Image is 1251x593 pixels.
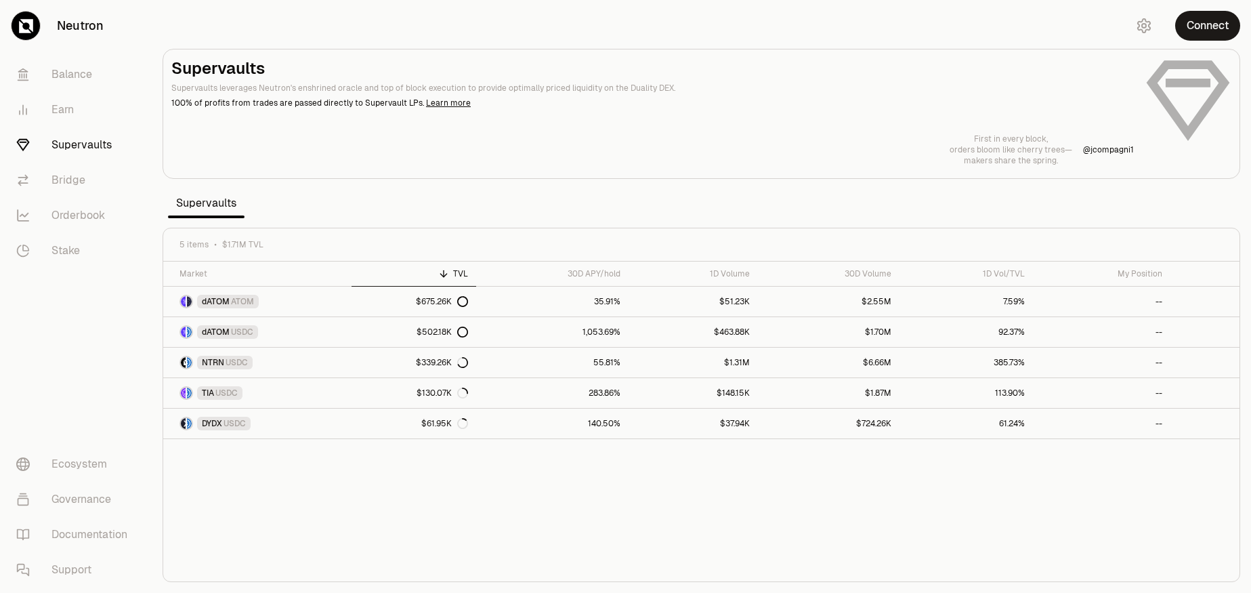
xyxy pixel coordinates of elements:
p: First in every block, [950,134,1072,144]
a: $724.26K [758,409,899,438]
a: First in every block,orders bloom like cherry trees—makers share the spring. [950,134,1072,166]
span: dATOM [202,327,230,338]
img: DYDX Logo [181,418,186,429]
a: $37.94K [629,409,758,438]
div: 1D Vol/TVL [908,268,1024,279]
p: Supervaults leverages Neutron's enshrined oracle and top of block execution to provide optimally ... [171,82,1134,94]
a: Orderbook [5,198,146,233]
span: $1.71M TVL [222,239,263,250]
a: $2.55M [758,287,899,316]
a: -- [1033,378,1171,408]
span: TIA [202,388,214,398]
a: Documentation [5,517,146,552]
a: $1.70M [758,317,899,347]
a: $502.18K [352,317,476,347]
span: USDC [226,357,248,368]
a: $148.15K [629,378,758,408]
a: 7.59% [899,287,1032,316]
a: Bridge [5,163,146,198]
a: Earn [5,92,146,127]
a: -- [1033,409,1171,438]
a: 385.73% [899,348,1032,377]
p: makers share the spring. [950,155,1072,166]
img: dATOM Logo [181,327,186,338]
a: $339.26K [352,348,476,377]
a: Ecosystem [5,447,146,482]
div: 1D Volume [637,268,750,279]
a: Support [5,552,146,588]
a: $130.07K [352,378,476,408]
img: USDC Logo [187,388,192,398]
a: 140.50% [476,409,629,438]
a: @jcompagni1 [1083,144,1134,155]
a: -- [1033,287,1171,316]
div: $502.18K [417,327,468,338]
div: TVL [360,268,468,279]
p: orders bloom like cherry trees— [950,144,1072,155]
a: $675.26K [352,287,476,316]
a: 113.90% [899,378,1032,408]
span: DYDX [202,418,222,429]
a: $1.87M [758,378,899,408]
a: Stake [5,233,146,268]
a: $1.31M [629,348,758,377]
a: Balance [5,57,146,92]
img: ATOM Logo [187,296,192,307]
div: $61.95K [421,418,468,429]
a: $61.95K [352,409,476,438]
a: dATOM LogoUSDC LogodATOMUSDC [163,317,352,347]
img: USDC Logo [187,418,192,429]
img: USDC Logo [187,327,192,338]
a: 55.81% [476,348,629,377]
div: $675.26K [416,296,468,307]
span: Supervaults [168,190,245,217]
a: -- [1033,317,1171,347]
p: @ jcompagni1 [1083,144,1134,155]
a: TIA LogoUSDC LogoTIAUSDC [163,378,352,408]
a: $51.23K [629,287,758,316]
a: 92.37% [899,317,1032,347]
button: Connect [1175,11,1240,41]
a: NTRN LogoUSDC LogoNTRNUSDC [163,348,352,377]
a: 35.91% [476,287,629,316]
a: -- [1033,348,1171,377]
a: Governance [5,482,146,517]
a: dATOM LogoATOM LogodATOMATOM [163,287,352,316]
img: TIA Logo [181,388,186,398]
a: $6.66M [758,348,899,377]
div: $339.26K [416,357,468,368]
div: $130.07K [417,388,468,398]
span: 5 items [179,239,209,250]
span: USDC [231,327,253,338]
a: Learn more [426,98,471,108]
span: USDC [215,388,238,398]
span: dATOM [202,296,230,307]
a: 283.86% [476,378,629,408]
div: 30D Volume [766,268,891,279]
a: 61.24% [899,409,1032,438]
a: Supervaults [5,127,146,163]
div: 30D APY/hold [484,268,620,279]
img: NTRN Logo [181,357,186,368]
a: 1,053.69% [476,317,629,347]
div: My Position [1041,268,1163,279]
span: ATOM [231,296,254,307]
a: DYDX LogoUSDC LogoDYDXUSDC [163,409,352,438]
img: dATOM Logo [181,296,186,307]
span: NTRN [202,357,224,368]
img: USDC Logo [187,357,192,368]
a: $463.88K [629,317,758,347]
p: 100% of profits from trades are passed directly to Supervault LPs. [171,97,1134,109]
span: USDC [224,418,246,429]
h2: Supervaults [171,58,1134,79]
div: Market [179,268,343,279]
